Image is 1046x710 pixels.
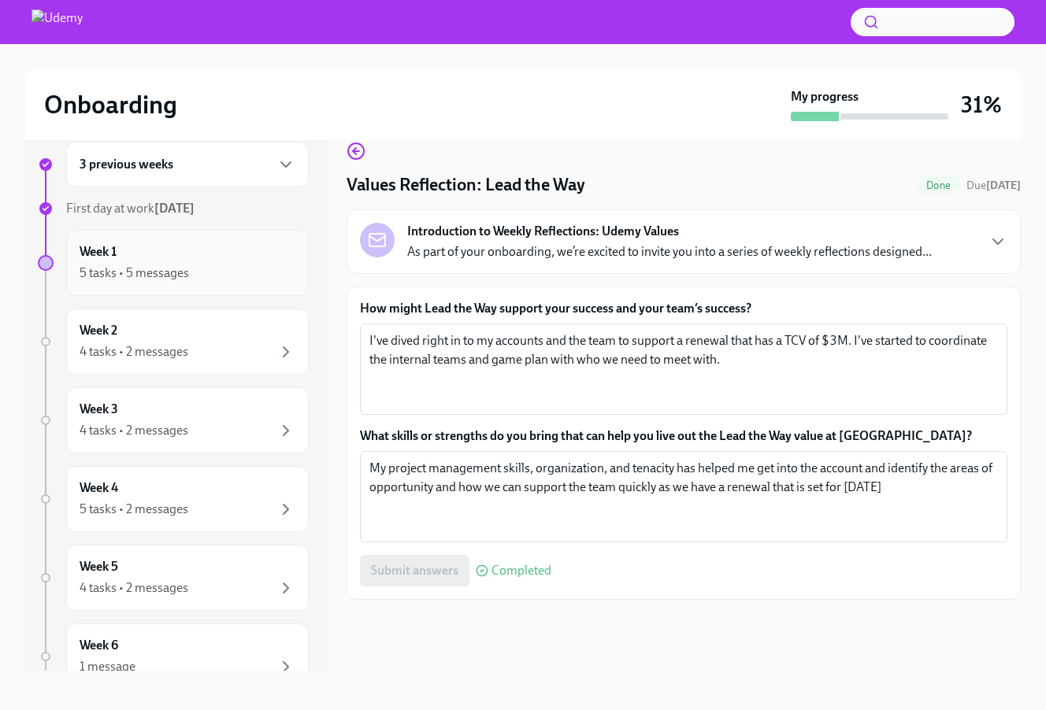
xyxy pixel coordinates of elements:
div: 4 tasks • 2 messages [80,579,188,597]
div: 3 previous weeks [66,142,309,187]
h6: Week 1 [80,243,117,261]
div: 5 tasks • 5 messages [80,264,189,282]
span: Due [966,179,1021,192]
div: 4 tasks • 2 messages [80,343,188,361]
p: As part of your onboarding, we’re excited to invite you into a series of weekly reflections desig... [407,243,932,261]
textarea: My project management skills, organization, and tenacity has helped me get into the account and i... [369,459,998,534]
div: 1 message [80,658,135,675]
h6: 3 previous weeks [80,156,173,173]
strong: My progress [791,88,859,105]
a: Week 54 tasks • 2 messages [38,545,309,611]
h6: Week 3 [80,401,118,418]
span: First day at work [66,201,195,216]
h6: Week 4 [80,479,118,497]
span: Completed [491,564,551,577]
strong: [DATE] [986,179,1021,192]
textarea: I've dived right in to my accounts and the team to support a renewal that has a TCV of $3M. I've ... [369,331,998,407]
h2: Onboarding [44,89,177,120]
h6: Week 2 [80,322,117,339]
img: Udemy [32,9,83,35]
a: Week 24 tasks • 2 messages [38,309,309,375]
strong: [DATE] [154,201,195,216]
h4: Values Reflection: Lead the Way [347,173,585,197]
div: 4 tasks • 2 messages [80,422,188,439]
div: 5 tasks • 2 messages [80,501,188,518]
a: Week 45 tasks • 2 messages [38,466,309,532]
a: Week 34 tasks • 2 messages [38,387,309,453]
label: What skills or strengths do you bring that can help you live out the Lead the Way value at [GEOGR... [360,427,1007,445]
h6: Week 5 [80,558,118,575]
a: Week 61 message [38,623,309,690]
label: How might Lead the Way support your success and your team’s success? [360,300,1007,317]
a: First day at work[DATE] [38,200,309,217]
h3: 31% [961,91,1002,119]
a: Week 15 tasks • 5 messages [38,230,309,296]
h6: Week 6 [80,637,118,654]
span: Done [917,179,960,191]
strong: Introduction to Weekly Reflections: Udemy Values [407,223,679,240]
